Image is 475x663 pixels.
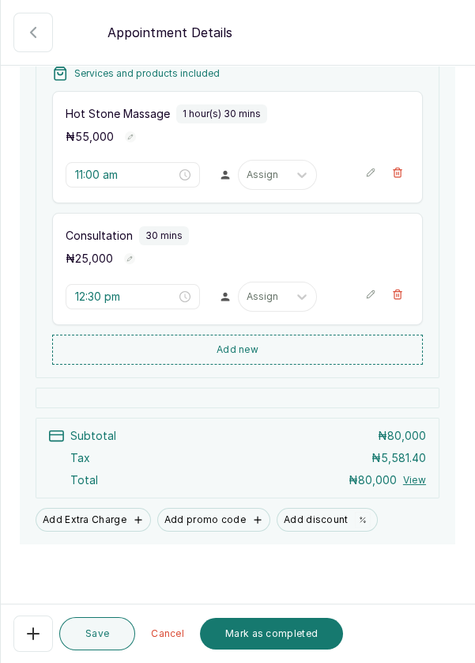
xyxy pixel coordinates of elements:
[145,229,183,242] p: 30 mins
[141,618,194,650] button: Cancel
[75,252,113,265] span: 25,000
[157,508,270,532] button: Add promo code
[66,251,113,267] p: ₦
[183,108,261,120] p: 1 hour(s) 30 mins
[66,106,170,122] p: Hot Stone Massage
[70,428,116,444] p: Subtotal
[52,335,423,365] button: Add new
[403,474,426,487] button: View
[74,67,220,80] p: Services and products included
[59,617,135,650] button: Save
[70,472,98,488] p: Total
[107,23,232,42] p: Appointment Details
[349,472,397,488] p: ₦
[70,450,90,466] p: Tax
[200,618,343,650] button: Mark as completed
[381,451,426,464] span: 5,581.40
[75,130,114,143] span: 55,000
[66,228,133,244] p: Consultation
[66,129,114,145] p: ₦
[387,429,426,442] span: 80,000
[75,288,176,305] input: Select time
[371,450,426,466] p: ₦
[378,428,426,444] p: ₦
[277,508,378,532] button: Add discount
[75,166,176,184] input: Select time
[36,508,151,532] button: Add Extra Charge
[358,473,397,487] span: 80,000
